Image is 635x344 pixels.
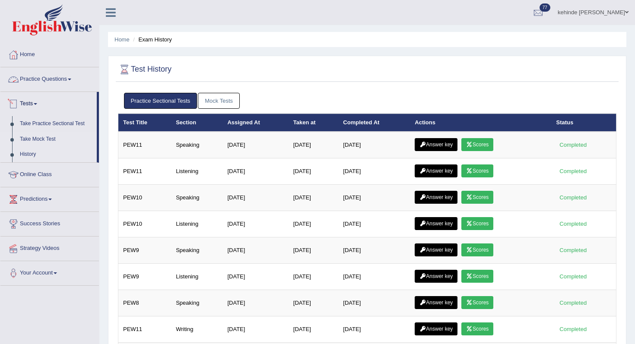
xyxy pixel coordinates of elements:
a: Scores [461,243,493,256]
td: PEW10 [118,211,171,237]
div: Completed [556,219,590,228]
td: [DATE] [222,237,288,264]
td: [DATE] [222,290,288,316]
a: Scores [461,270,493,283]
td: [DATE] [222,185,288,211]
th: Completed At [338,114,410,132]
td: PEW9 [118,264,171,290]
div: Completed [556,325,590,334]
h2: Test History [118,63,171,76]
a: Answer key [415,191,457,204]
td: PEW8 [118,290,171,316]
div: Completed [556,298,590,307]
td: PEW9 [118,237,171,264]
div: Completed [556,140,590,149]
td: Writing [171,316,222,343]
th: Assigned At [222,114,288,132]
td: [DATE] [338,237,410,264]
td: [DATE] [222,264,288,290]
a: Practice Questions [0,67,99,89]
td: PEW11 [118,316,171,343]
a: Online Class [0,163,99,184]
td: [DATE] [289,158,338,185]
a: Take Mock Test [16,132,97,147]
div: Completed [556,272,590,281]
td: [DATE] [338,264,410,290]
a: Predictions [0,187,99,209]
a: Practice Sectional Tests [124,93,197,109]
a: Home [114,36,130,43]
td: Speaking [171,237,222,264]
td: Speaking [171,132,222,158]
a: Success Stories [0,212,99,234]
a: Answer key [415,322,457,335]
a: Answer key [415,243,457,256]
td: [DATE] [338,158,410,185]
td: Speaking [171,185,222,211]
td: [DATE] [338,290,410,316]
td: [DATE] [338,185,410,211]
a: Strategy Videos [0,237,99,258]
a: Your Account [0,261,99,283]
td: [DATE] [222,211,288,237]
a: Tests [0,92,97,114]
td: [DATE] [289,185,338,211]
td: [DATE] [338,211,410,237]
a: Scores [461,164,493,177]
td: [DATE] [289,132,338,158]
td: Listening [171,211,222,237]
div: Completed [556,167,590,176]
a: Answer key [415,217,457,230]
td: [DATE] [289,237,338,264]
a: Scores [461,138,493,151]
a: History [16,147,97,162]
td: Speaking [171,290,222,316]
span: 77 [540,3,550,12]
a: Home [0,43,99,64]
td: Listening [171,264,222,290]
a: Answer key [415,270,457,283]
th: Taken at [289,114,338,132]
td: [DATE] [222,132,288,158]
a: Mock Tests [198,93,240,109]
td: [DATE] [338,132,410,158]
th: Actions [410,114,551,132]
a: Scores [461,217,493,230]
td: [DATE] [289,316,338,343]
th: Status [552,114,616,132]
a: Scores [461,296,493,309]
td: [DATE] [222,158,288,185]
a: Answer key [415,138,457,151]
td: PEW11 [118,158,171,185]
div: Completed [556,193,590,202]
th: Section [171,114,222,132]
td: [DATE] [289,290,338,316]
li: Exam History [131,35,172,44]
a: Answer key [415,164,457,177]
a: Answer key [415,296,457,309]
td: [DATE] [289,264,338,290]
th: Test Title [118,114,171,132]
td: PEW11 [118,132,171,158]
td: [DATE] [338,316,410,343]
a: Scores [461,191,493,204]
div: Completed [556,246,590,255]
td: PEW10 [118,185,171,211]
td: [DATE] [289,211,338,237]
td: Listening [171,158,222,185]
td: [DATE] [222,316,288,343]
a: Scores [461,322,493,335]
a: Take Practice Sectional Test [16,116,97,132]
